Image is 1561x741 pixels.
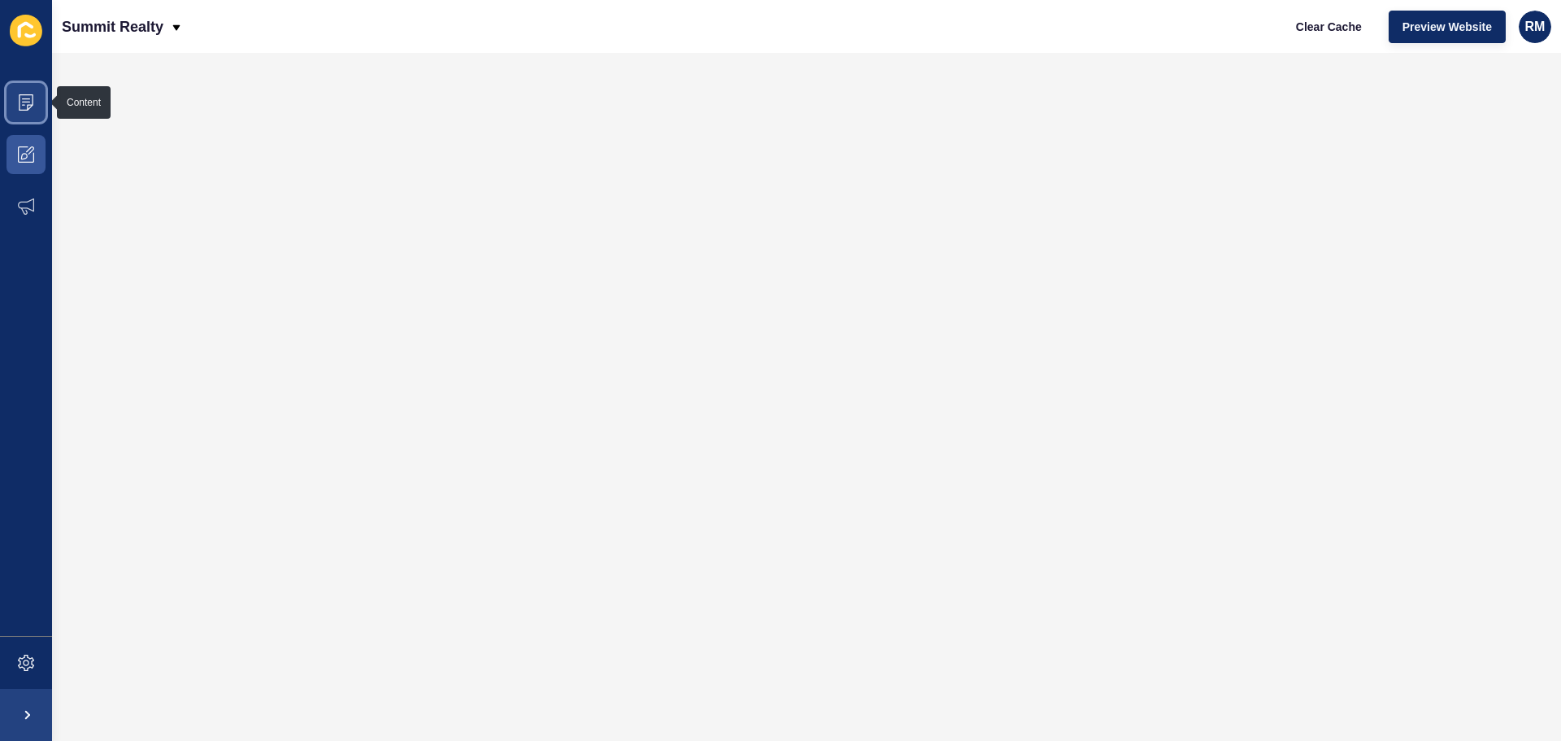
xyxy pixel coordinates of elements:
[1389,11,1506,43] button: Preview Website
[1282,11,1376,43] button: Clear Cache
[62,7,163,47] p: Summit Realty
[67,96,101,109] div: Content
[1296,19,1362,35] span: Clear Cache
[1525,19,1546,35] span: RM
[1402,19,1492,35] span: Preview Website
